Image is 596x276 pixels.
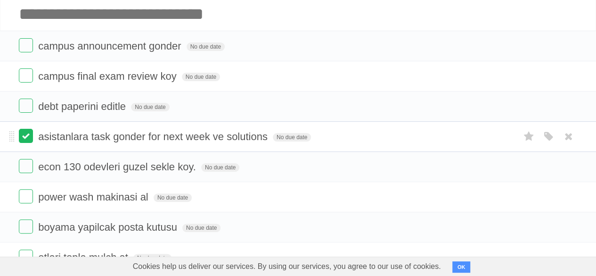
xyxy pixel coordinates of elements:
span: Cookies help us deliver our services. By using our services, you agree to our use of cookies. [123,257,450,276]
span: No due date [131,103,169,111]
label: Done [19,189,33,203]
span: No due date [154,193,192,202]
span: campus announcement gonder [38,40,183,52]
span: econ 130 odevleri guzel sekle koy. [38,161,198,173]
span: power wash makinasi al [38,191,151,203]
span: No due date [182,224,220,232]
button: OK [452,261,471,273]
label: Done [19,99,33,113]
span: asistanlara task gonder for next week ve solutions [38,131,270,142]
span: No due date [187,42,225,51]
span: No due date [273,133,311,142]
span: No due date [182,73,220,81]
label: Done [19,159,33,173]
span: No due date [201,163,239,172]
label: Done [19,250,33,264]
span: campus final exam review koy [38,70,179,82]
label: Done [19,68,33,83]
label: Star task [520,129,538,144]
label: Done [19,129,33,143]
span: otlari topla mulch at [38,251,131,263]
label: Done [19,219,33,234]
span: boyama yapilcak posta kutusu [38,221,180,233]
span: No due date [133,254,171,262]
label: Done [19,38,33,52]
span: debt paperini editle [38,100,128,112]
